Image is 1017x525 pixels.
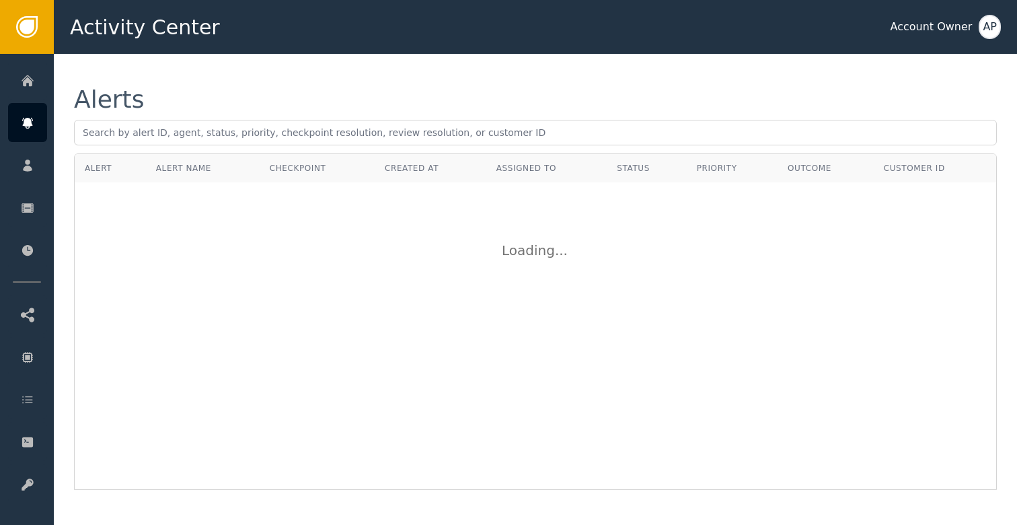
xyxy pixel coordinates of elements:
[156,162,250,174] div: Alert Name
[74,120,997,145] input: Search by alert ID, agent, status, priority, checkpoint resolution, review resolution, or custome...
[697,162,767,174] div: Priority
[617,162,676,174] div: Status
[85,162,136,174] div: Alert
[884,162,986,174] div: Customer ID
[74,87,144,112] div: Alerts
[496,162,597,174] div: Assigned To
[979,15,1001,39] button: AP
[385,162,476,174] div: Created At
[70,12,220,42] span: Activity Center
[270,162,365,174] div: Checkpoint
[890,19,972,35] div: Account Owner
[502,240,569,260] div: Loading ...
[788,162,864,174] div: Outcome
